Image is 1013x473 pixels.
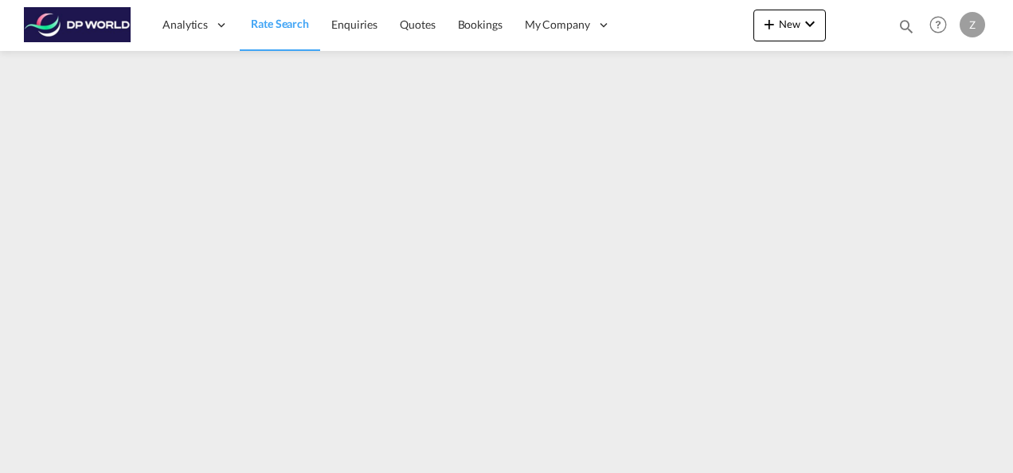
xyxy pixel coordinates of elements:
[898,18,915,41] div: icon-magnify
[251,17,309,30] span: Rate Search
[458,18,503,31] span: Bookings
[898,18,915,35] md-icon: icon-magnify
[162,17,208,33] span: Analytics
[960,12,985,37] div: Z
[760,14,779,33] md-icon: icon-plus 400-fg
[753,10,826,41] button: icon-plus 400-fgNewicon-chevron-down
[800,14,819,33] md-icon: icon-chevron-down
[331,18,377,31] span: Enquiries
[24,7,131,43] img: c08ca190194411f088ed0f3ba295208c.png
[925,11,952,38] span: Help
[525,17,590,33] span: My Company
[760,18,819,30] span: New
[925,11,960,40] div: Help
[400,18,435,31] span: Quotes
